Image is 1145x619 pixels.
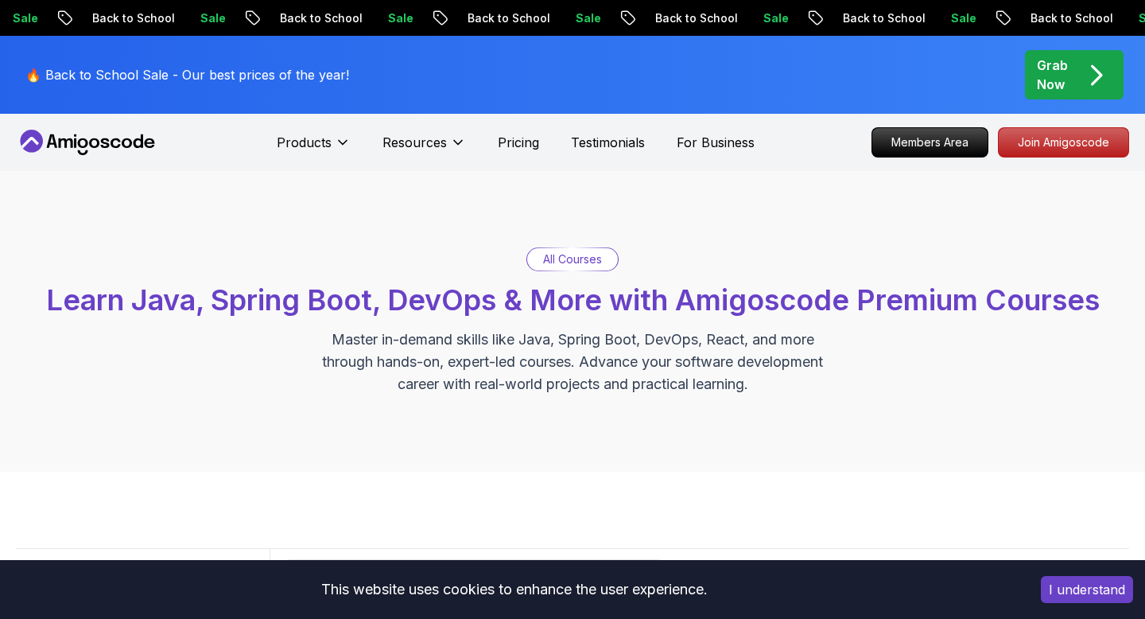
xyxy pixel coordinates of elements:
[677,133,755,152] a: For Business
[1037,56,1068,94] p: Grab Now
[871,127,988,158] a: Members Area
[1041,576,1133,603] button: Accept cookies
[998,127,1129,158] a: Join Amigoscode
[277,133,351,165] button: Products
[999,128,1128,157] p: Join Amigoscode
[267,10,375,26] p: Back to School
[642,10,751,26] p: Back to School
[455,10,563,26] p: Back to School
[563,10,614,26] p: Sale
[872,128,988,157] p: Members Area
[188,10,239,26] p: Sale
[277,133,332,152] p: Products
[80,10,188,26] p: Back to School
[382,133,466,165] button: Resources
[382,133,447,152] p: Resources
[498,133,539,152] a: Pricing
[571,133,645,152] a: Testimonials
[543,251,602,267] p: All Courses
[1018,10,1126,26] p: Back to School
[375,10,426,26] p: Sale
[830,10,938,26] p: Back to School
[25,65,349,84] p: 🔥 Back to School Sale - Our best prices of the year!
[305,329,840,395] p: Master in-demand skills like Java, Spring Boot, DevOps, React, and more through hands-on, expert-...
[12,572,1017,607] div: This website uses cookies to enhance the user experience.
[938,10,989,26] p: Sale
[46,282,1100,317] span: Learn Java, Spring Boot, DevOps & More with Amigoscode Premium Courses
[751,10,801,26] p: Sale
